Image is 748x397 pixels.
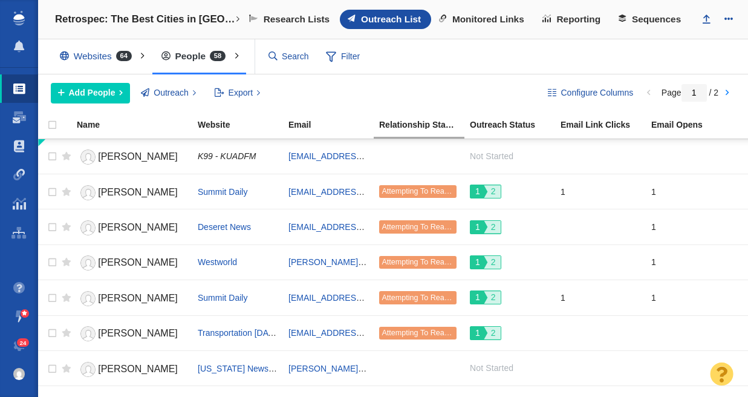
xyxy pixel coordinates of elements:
input: Search [264,46,314,67]
a: [PERSON_NAME] [77,288,187,309]
span: [PERSON_NAME] [98,257,178,267]
a: [EMAIL_ADDRESS][DOMAIN_NAME] [288,222,432,232]
span: Export [229,87,253,99]
div: Websites [51,42,146,70]
div: 1 [651,249,731,275]
span: Outreach [154,87,189,99]
td: Attempting To Reach (1 try) [374,280,464,315]
a: [PERSON_NAME] [77,217,187,238]
a: Research Lists [241,10,340,29]
span: Add People [69,87,115,99]
td: Attempting To Reach (1 try) [374,315,464,350]
a: [EMAIL_ADDRESS][DOMAIN_NAME] [288,293,432,303]
div: Email Opens [651,120,741,129]
td: Attempting To Reach (1 try) [374,209,464,244]
a: Outreach List [340,10,431,29]
a: Westworld [198,257,237,267]
a: Email Link Clicks [561,120,650,131]
div: Outreach Status [470,120,559,129]
a: Email Opens [651,120,741,131]
span: 24 [17,338,30,347]
span: Sequences [632,14,681,25]
span: [PERSON_NAME] [98,187,178,197]
div: 1 [651,179,731,205]
a: Email [288,120,378,131]
span: [PERSON_NAME] [98,151,178,162]
button: Export [207,83,267,103]
span: K99 - KUADFM [198,151,256,161]
a: Outreach Status [470,120,559,131]
a: [PERSON_NAME] [77,182,187,203]
span: [PERSON_NAME] [98,293,178,303]
div: Email [288,120,378,129]
span: Monitored Links [452,14,524,25]
span: Reporting [557,14,601,25]
a: Monitored Links [431,10,535,29]
a: [PERSON_NAME] [77,359,187,380]
span: Attempting To Reach (1 try) [382,187,474,195]
a: [EMAIL_ADDRESS][DOMAIN_NAME] [288,151,432,161]
button: Outreach [134,83,203,103]
a: Transportation [DATE] News [198,328,305,338]
a: [PERSON_NAME] [77,146,187,168]
a: Summit Daily [198,187,247,197]
td: Attempting To Reach (1 try) [374,174,464,209]
img: buzzstream_logo_iconsimple.png [13,11,24,25]
span: 64 [116,51,132,61]
a: [PERSON_NAME] [77,323,187,344]
span: Attempting To Reach (1 try) [382,329,474,337]
a: Website [198,120,287,131]
div: Name [77,120,197,129]
span: Attempting To Reach (1 try) [382,223,474,231]
span: [PERSON_NAME] [98,364,178,374]
a: Name [77,120,197,131]
a: [PERSON_NAME][EMAIL_ADDRESS][DOMAIN_NAME] [288,257,501,267]
span: [PERSON_NAME] [98,328,178,338]
a: [EMAIL_ADDRESS][DOMAIN_NAME] [288,328,432,338]
div: 1 [561,179,640,205]
span: Attempting To Reach (1 try) [382,258,474,266]
span: [PERSON_NAME] [98,222,178,232]
button: Configure Columns [541,83,640,103]
div: 1 [651,214,731,240]
span: Filter [319,45,367,68]
td: Attempting To Reach (1 try) [374,244,464,280]
a: [EMAIL_ADDRESS][DOMAIN_NAME] [288,187,432,197]
img: 61f477734bf3dd72b3fb3a7a83fcc915 [13,368,25,380]
div: 1 [651,284,731,310]
span: Research Lists [264,14,330,25]
button: Add People [51,83,130,103]
a: Sequences [611,10,691,29]
h4: Retrospec: The Best Cities in [GEOGRAPHIC_DATA] for Beginning Bikers [55,13,235,25]
a: [US_STATE] Newsline [198,364,282,373]
div: Email Link Clicks [561,120,650,129]
a: [PERSON_NAME] [77,252,187,274]
span: Outreach List [361,14,421,25]
a: Reporting [535,10,611,29]
span: Attempting To Reach (1 try) [382,294,474,302]
a: Relationship Stage [379,120,469,131]
div: Relationship Stage [379,120,469,129]
a: Summit Daily [198,293,247,303]
a: Deseret News [198,222,251,232]
span: Page / 2 [662,88,718,97]
a: [PERSON_NAME][EMAIL_ADDRESS][DOMAIN_NAME] [288,364,501,373]
div: Website [198,120,287,129]
div: 1 [561,284,640,310]
span: Configure Columns [561,87,633,99]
